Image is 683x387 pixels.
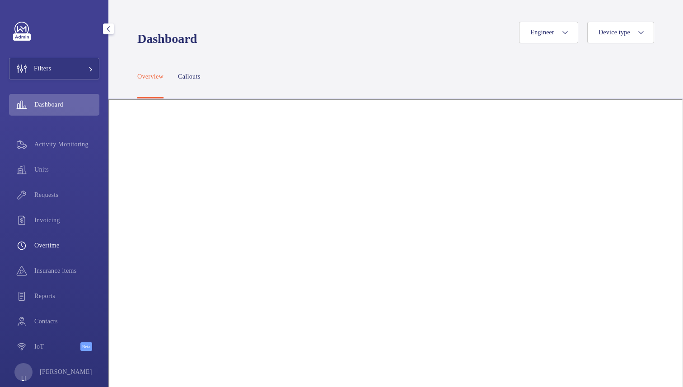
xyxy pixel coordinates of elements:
p: LI [21,374,26,383]
button: Engineer [519,22,578,43]
span: Activity Monitoring [34,140,99,149]
span: Contacts [34,317,99,326]
span: Requests [34,191,99,200]
span: Units [34,165,99,174]
span: Filters [34,64,51,73]
p: Overview [137,72,164,81]
span: Beta [80,342,92,351]
button: Filters [9,58,99,79]
span: Invoicing [34,216,99,225]
span: Overtime [34,241,99,250]
p: [PERSON_NAME] [40,368,92,377]
span: Engineer [530,29,554,36]
button: Device type [587,22,654,43]
span: Device type [599,29,630,36]
span: Insurance items [34,266,99,275]
p: Callouts [178,72,200,81]
span: IoT [34,342,80,351]
span: Reports [34,292,99,301]
h1: Dashboard [137,30,202,47]
span: Dashboard [34,100,99,109]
